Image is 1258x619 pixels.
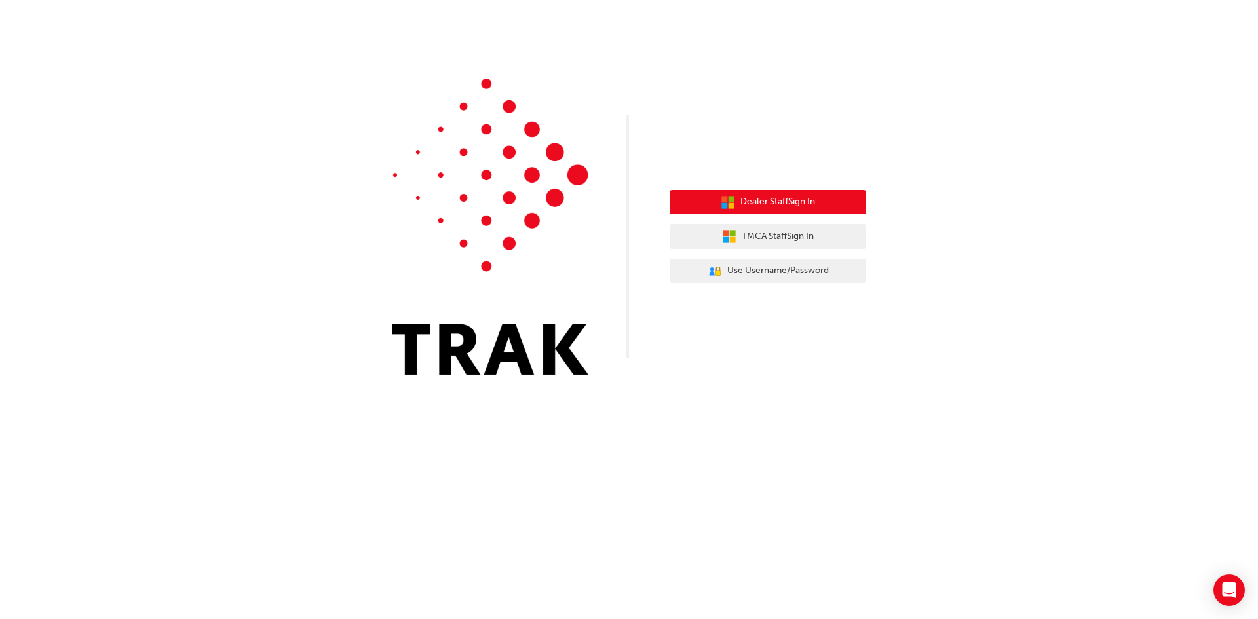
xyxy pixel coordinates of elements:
[670,190,866,215] button: Dealer StaffSign In
[392,79,588,375] img: Trak
[670,224,866,249] button: TMCA StaffSign In
[742,229,814,244] span: TMCA Staff Sign In
[670,259,866,284] button: Use Username/Password
[1213,574,1245,606] div: Open Intercom Messenger
[740,195,815,210] span: Dealer Staff Sign In
[727,263,829,278] span: Use Username/Password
